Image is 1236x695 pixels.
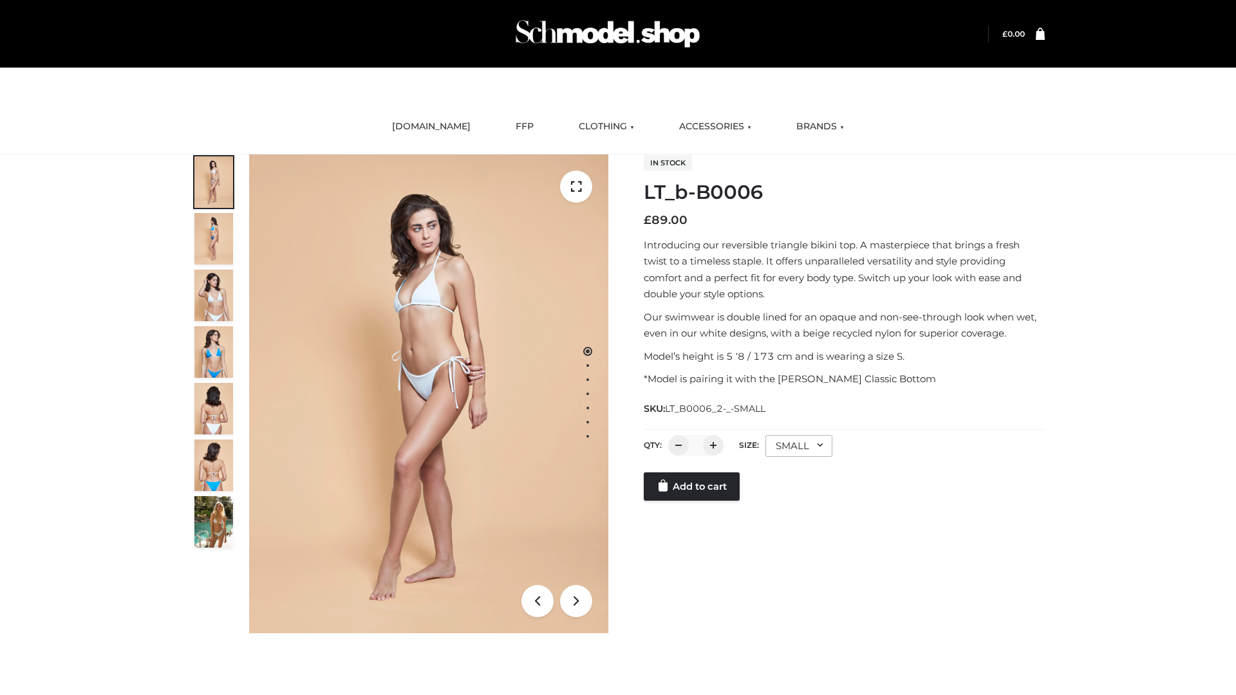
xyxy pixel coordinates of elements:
img: Schmodel Admin 964 [511,8,704,59]
img: Arieltop_CloudNine_AzureSky2.jpg [194,496,233,548]
a: BRANDS [787,113,854,141]
a: ACCESSORIES [669,113,761,141]
p: Model’s height is 5 ‘8 / 173 cm and is wearing a size S. [644,348,1045,365]
bdi: 89.00 [644,213,688,227]
a: £0.00 [1002,29,1025,39]
h1: LT_b-B0006 [644,181,1045,204]
img: ArielClassicBikiniTop_CloudNine_AzureSky_OW114ECO_1 [249,154,608,633]
img: ArielClassicBikiniTop_CloudNine_AzureSky_OW114ECO_7-scaled.jpg [194,383,233,434]
img: ArielClassicBikiniTop_CloudNine_AzureSky_OW114ECO_4-scaled.jpg [194,326,233,378]
a: Add to cart [644,472,740,501]
img: ArielClassicBikiniTop_CloudNine_AzureSky_OW114ECO_8-scaled.jpg [194,440,233,491]
span: In stock [644,155,692,171]
span: £ [1002,29,1007,39]
img: ArielClassicBikiniTop_CloudNine_AzureSky_OW114ECO_1-scaled.jpg [194,156,233,208]
span: LT_B0006_2-_-SMALL [665,403,765,414]
p: Our swimwear is double lined for an opaque and non-see-through look when wet, even in our white d... [644,309,1045,342]
a: [DOMAIN_NAME] [382,113,480,141]
a: FFP [506,113,543,141]
label: QTY: [644,440,662,450]
a: CLOTHING [569,113,644,141]
label: Size: [739,440,759,450]
span: £ [644,213,651,227]
div: SMALL [765,435,832,457]
p: *Model is pairing it with the [PERSON_NAME] Classic Bottom [644,371,1045,387]
img: ArielClassicBikiniTop_CloudNine_AzureSky_OW114ECO_3-scaled.jpg [194,270,233,321]
bdi: 0.00 [1002,29,1025,39]
img: ArielClassicBikiniTop_CloudNine_AzureSky_OW114ECO_2-scaled.jpg [194,213,233,264]
span: SKU: [644,401,767,416]
p: Introducing our reversible triangle bikini top. A masterpiece that brings a fresh twist to a time... [644,237,1045,302]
